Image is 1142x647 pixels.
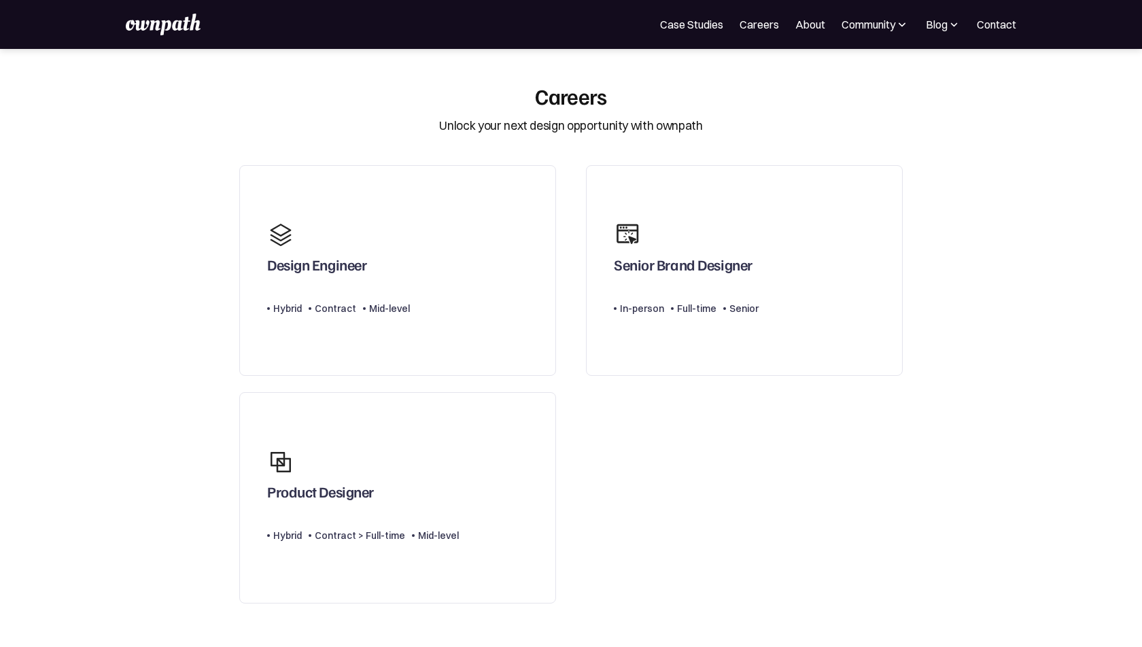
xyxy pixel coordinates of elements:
[842,16,909,33] div: Community
[795,16,825,33] a: About
[677,300,716,317] div: Full-time
[586,165,903,377] a: Senior Brand DesignerIn-personFull-timeSenior
[273,300,302,317] div: Hybrid
[729,300,759,317] div: Senior
[977,16,1016,33] a: Contact
[842,16,895,33] div: Community
[315,527,405,544] div: Contract > Full-time
[535,83,607,109] div: Careers
[239,165,556,377] a: Design EngineerHybridContractMid-level
[925,16,961,33] div: Blog
[315,300,356,317] div: Contract
[267,483,374,507] div: Product Designer
[418,527,459,544] div: Mid-level
[369,300,410,317] div: Mid-level
[660,16,723,33] a: Case Studies
[239,392,556,604] a: Product DesignerHybridContract > Full-timeMid-level
[273,527,302,544] div: Hybrid
[614,256,752,280] div: Senior Brand Designer
[267,256,366,280] div: Design Engineer
[620,300,664,317] div: In-person
[439,117,702,135] div: Unlock your next design opportunity with ownpath
[740,16,779,33] a: Careers
[926,16,948,33] div: Blog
